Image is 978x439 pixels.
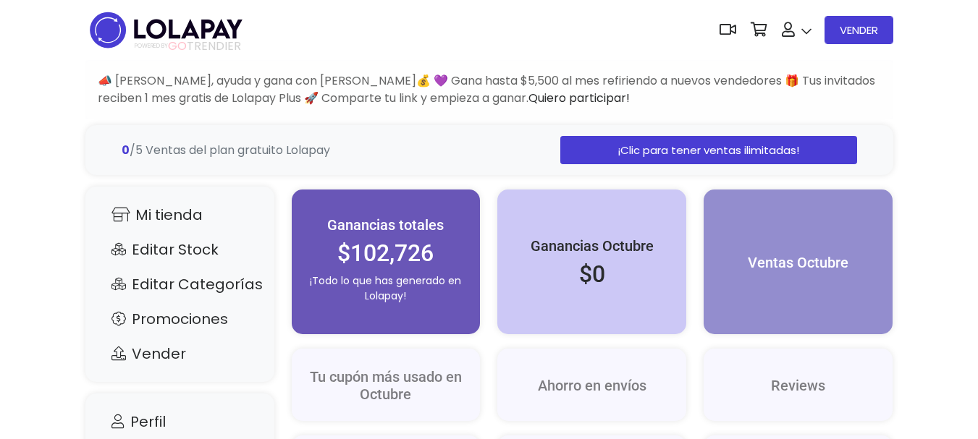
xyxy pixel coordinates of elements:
[718,254,878,271] h5: Ventas Octubre
[100,201,260,229] a: Mi tienda
[512,237,672,255] h5: Ganancias Octubre
[135,42,168,50] span: POWERED BY
[100,270,260,298] a: Editar Categorías
[100,408,260,435] a: Perfil
[512,377,672,394] h5: Ahorro en envíos
[135,40,241,53] span: TRENDIER
[528,90,630,106] a: Quiero participar!
[718,377,878,394] h5: Reviews
[122,142,130,158] strong: 0
[100,236,260,263] a: Editar Stock
[122,142,330,158] span: /5 Ventas del plan gratuito Lolapay
[825,16,893,44] a: VENDER
[98,72,875,106] span: 📣 [PERSON_NAME], ayuda y gana con [PERSON_NAME]💰 💜 Gana hasta $5,500 al mes refiriendo a nuevos v...
[512,260,672,288] h2: $0
[100,305,260,333] a: Promociones
[100,340,260,367] a: Vender
[168,38,187,54] span: GO
[306,216,466,234] h5: Ganancias totales
[306,273,466,304] p: ¡Todo lo que has generado en Lolapay!
[306,239,466,267] h2: $102,726
[306,368,466,403] h5: Tu cupón más usado en Octubre
[560,136,856,164] a: ¡Clic para tener ventas ilimitadas!
[85,7,247,53] img: logo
